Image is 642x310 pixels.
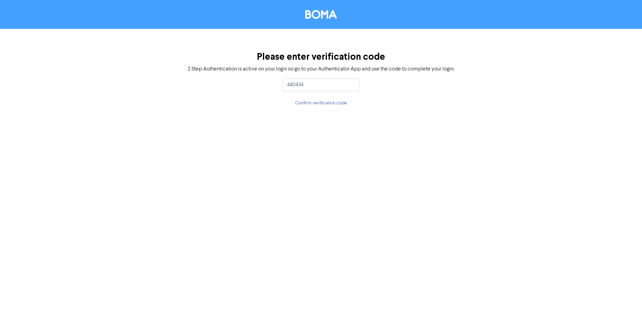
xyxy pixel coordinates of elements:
[188,65,455,73] div: 2 Step Authentication is active on your login so go to your Authenticator App and use the code to...
[305,10,337,19] img: BOMA Logo
[608,278,642,310] iframe: Chat Widget
[257,51,385,63] h3: Please enter verification code
[295,99,348,107] button: Confirm verification code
